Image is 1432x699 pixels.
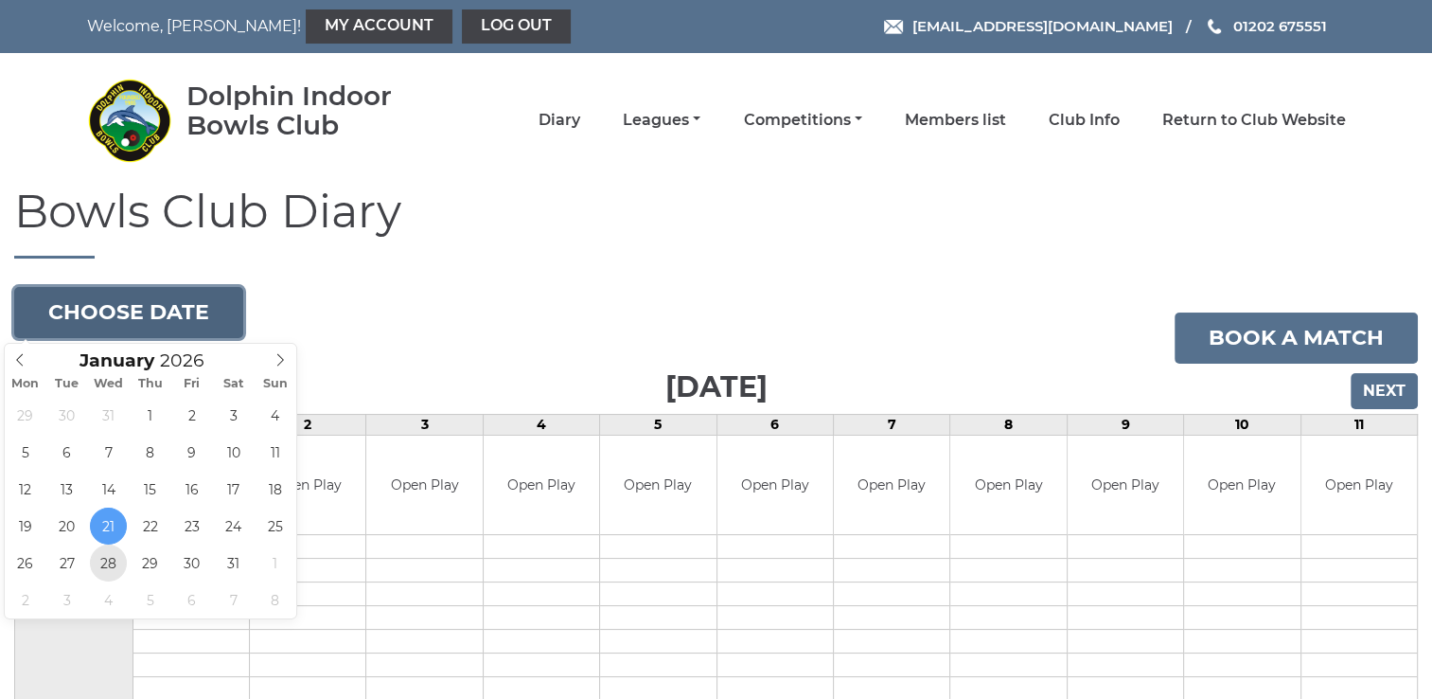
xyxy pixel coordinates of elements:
[1184,436,1299,535] td: Open Play
[1301,436,1418,535] td: Open Play
[90,545,127,582] span: January 28, 2026
[256,434,293,471] span: January 11, 2026
[483,414,599,435] td: 4
[256,471,293,508] span: January 18, 2026
[1184,414,1300,435] td: 10
[173,471,210,508] span: January 16, 2026
[1175,313,1418,364] a: Book a match
[539,110,580,131] a: Diary
[306,9,452,44] a: My Account
[600,414,716,435] td: 5
[600,436,716,535] td: Open Play
[1049,110,1120,131] a: Club Info
[256,545,293,582] span: February 1, 2026
[215,397,252,434] span: January 3, 2026
[213,378,255,390] span: Sat
[132,471,168,508] span: January 15, 2026
[132,582,168,618] span: February 5, 2026
[87,78,172,163] img: Dolphin Indoor Bowls Club
[48,508,85,545] span: January 20, 2026
[215,582,252,618] span: February 7, 2026
[215,434,252,471] span: January 10, 2026
[46,378,88,390] span: Tue
[950,414,1067,435] td: 8
[80,352,154,370] span: Scroll to increment
[950,436,1066,535] td: Open Play
[173,545,210,582] span: January 30, 2026
[215,545,252,582] span: January 31, 2026
[484,436,599,535] td: Open Play
[171,378,213,390] span: Fri
[249,414,365,435] td: 2
[1068,436,1183,535] td: Open Play
[87,9,595,44] nav: Welcome, [PERSON_NAME]!
[911,17,1172,35] span: [EMAIL_ADDRESS][DOMAIN_NAME]
[255,378,296,390] span: Sun
[48,582,85,618] span: February 3, 2026
[90,582,127,618] span: February 4, 2026
[90,434,127,471] span: January 7, 2026
[1208,19,1221,34] img: Phone us
[90,397,127,434] span: December 31, 2025
[1300,414,1418,435] td: 11
[905,110,1006,131] a: Members list
[90,508,127,545] span: January 21, 2026
[717,436,833,535] td: Open Play
[462,9,571,44] a: Log out
[834,436,949,535] td: Open Play
[48,471,85,508] span: January 13, 2026
[1162,110,1346,131] a: Return to Club Website
[716,414,833,435] td: 6
[215,471,252,508] span: January 17, 2026
[366,414,483,435] td: 3
[256,582,293,618] span: February 8, 2026
[132,397,168,434] span: January 1, 2026
[14,187,1418,259] h1: Bowls Club Diary
[7,397,44,434] span: December 29, 2025
[7,471,44,508] span: January 12, 2026
[132,545,168,582] span: January 29, 2026
[366,436,482,535] td: Open Play
[48,545,85,582] span: January 27, 2026
[623,110,700,131] a: Leagues
[743,110,861,131] a: Competitions
[7,582,44,618] span: February 2, 2026
[1232,17,1326,35] span: 01202 675551
[173,434,210,471] span: January 9, 2026
[250,436,365,535] td: Open Play
[1067,414,1183,435] td: 9
[173,508,210,545] span: January 23, 2026
[132,508,168,545] span: January 22, 2026
[7,434,44,471] span: January 5, 2026
[173,582,210,618] span: February 6, 2026
[173,397,210,434] span: January 2, 2026
[5,378,46,390] span: Mon
[7,545,44,582] span: January 26, 2026
[186,81,447,140] div: Dolphin Indoor Bowls Club
[48,397,85,434] span: December 30, 2025
[14,287,243,338] button: Choose date
[884,15,1172,37] a: Email [EMAIL_ADDRESS][DOMAIN_NAME]
[48,434,85,471] span: January 6, 2026
[90,471,127,508] span: January 14, 2026
[884,20,903,34] img: Email
[256,397,293,434] span: January 4, 2026
[256,508,293,545] span: January 25, 2026
[215,508,252,545] span: January 24, 2026
[132,434,168,471] span: January 8, 2026
[1351,373,1418,409] input: Next
[88,378,130,390] span: Wed
[154,349,228,371] input: Scroll to increment
[833,414,949,435] td: 7
[130,378,171,390] span: Thu
[1205,15,1326,37] a: Phone us 01202 675551
[7,508,44,545] span: January 19, 2026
